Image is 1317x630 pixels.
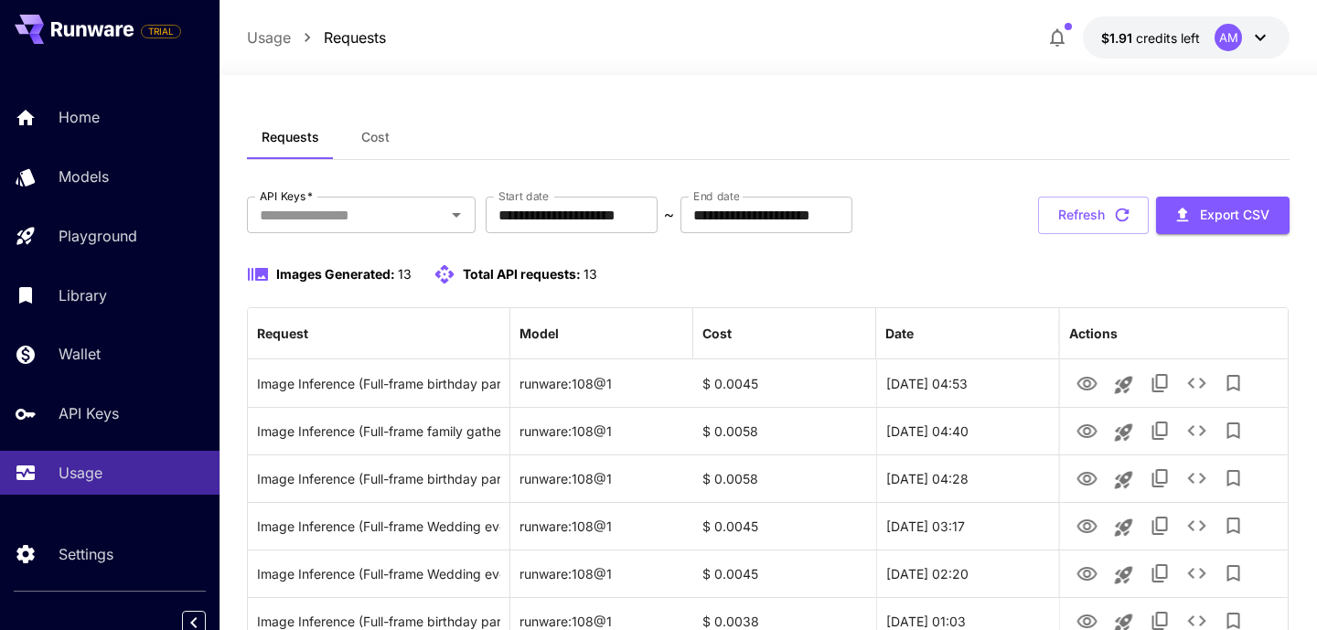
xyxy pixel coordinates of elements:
[247,27,291,48] a: Usage
[1069,411,1106,449] button: View Image
[463,266,581,282] span: Total API requests:
[1106,462,1142,498] button: Launch in playground
[59,106,100,128] p: Home
[1179,555,1215,592] button: See details
[257,550,500,597] div: Click to copy prompt
[1106,367,1142,403] button: Launch in playground
[876,502,1059,550] div: 25 Aug, 2025 03:17
[693,407,876,454] div: $ 0.0058
[693,188,739,204] label: End date
[885,326,914,341] div: Date
[1069,459,1106,497] button: View Image
[1142,365,1179,401] button: Copy TaskUUID
[257,408,500,454] div: Click to copy prompt
[1142,460,1179,497] button: Copy TaskUUID
[1215,365,1252,401] button: Add to library
[247,27,386,48] nav: breadcrumb
[59,166,109,187] p: Models
[1142,555,1179,592] button: Copy TaskUUID
[1215,24,1242,51] div: AM
[510,359,693,407] div: runware:108@1
[584,266,597,282] span: 13
[1069,326,1118,341] div: Actions
[444,202,469,228] button: Open
[510,454,693,502] div: runware:108@1
[1069,507,1106,544] button: View Image
[361,129,390,145] span: Cost
[664,204,674,226] p: ~
[1038,197,1149,234] button: Refresh
[262,129,319,145] span: Requests
[510,502,693,550] div: runware:108@1
[1106,509,1142,546] button: Launch in playground
[498,188,549,204] label: Start date
[1156,197,1290,234] button: Export CSV
[1069,554,1106,592] button: View Image
[693,454,876,502] div: $ 0.0058
[693,502,876,550] div: $ 0.0045
[1179,365,1215,401] button: See details
[876,407,1059,454] div: 25 Aug, 2025 04:40
[510,407,693,454] div: runware:108@1
[59,225,137,247] p: Playground
[693,359,876,407] div: $ 0.0045
[1215,412,1252,449] button: Add to library
[876,359,1059,407] div: 25 Aug, 2025 04:53
[141,20,181,42] span: Add your payment card to enable full platform functionality.
[1106,414,1142,451] button: Launch in playground
[1142,507,1179,544] button: Copy TaskUUID
[142,25,180,38] span: TRIAL
[693,550,876,597] div: $ 0.0045
[1142,412,1179,449] button: Copy TaskUUID
[1179,460,1215,497] button: See details
[276,266,395,282] span: Images Generated:
[510,550,693,597] div: runware:108@1
[1101,28,1200,48] div: $1.9093
[257,360,500,407] div: Click to copy prompt
[324,27,386,48] a: Requests
[1215,460,1252,497] button: Add to library
[59,462,102,484] p: Usage
[1069,364,1106,401] button: View Image
[1179,507,1215,544] button: See details
[519,326,559,341] div: Model
[1136,30,1200,46] span: credits left
[257,455,500,502] div: Click to copy prompt
[59,402,119,424] p: API Keys
[260,188,313,204] label: API Keys
[1215,507,1252,544] button: Add to library
[257,503,500,550] div: Click to copy prompt
[1215,555,1252,592] button: Add to library
[398,266,412,282] span: 13
[59,543,113,565] p: Settings
[257,326,308,341] div: Request
[876,454,1059,502] div: 25 Aug, 2025 04:28
[1106,557,1142,593] button: Launch in playground
[876,550,1059,597] div: 25 Aug, 2025 02:20
[59,343,101,365] p: Wallet
[1083,16,1290,59] button: $1.9093AM
[59,284,107,306] p: Library
[702,326,732,341] div: Cost
[1179,412,1215,449] button: See details
[1101,30,1136,46] span: $1.91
